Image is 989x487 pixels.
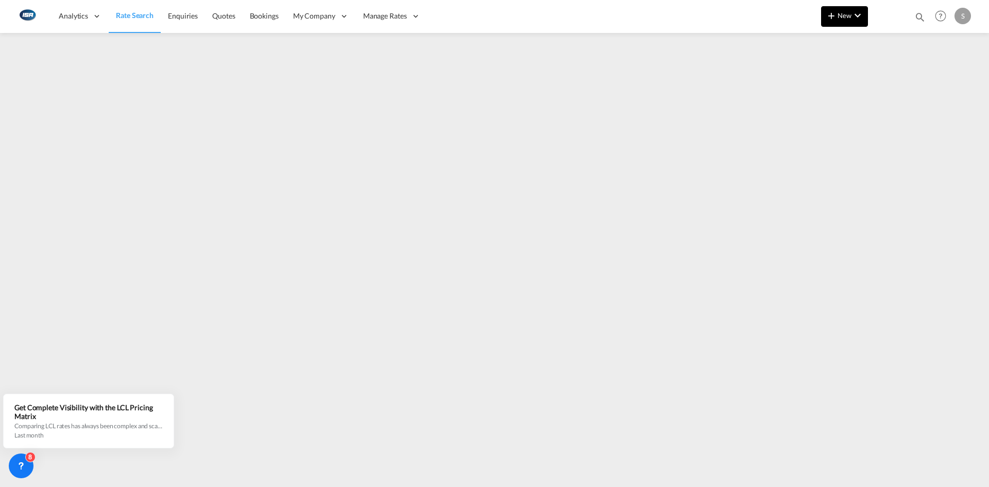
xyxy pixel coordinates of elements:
[914,11,926,23] md-icon: icon-magnify
[825,9,838,22] md-icon: icon-plus 400-fg
[168,11,198,20] span: Enquiries
[954,8,971,24] div: S
[932,7,949,25] span: Help
[363,11,407,21] span: Manage Rates
[914,11,926,27] div: icon-magnify
[932,7,954,26] div: Help
[116,11,154,20] span: Rate Search
[250,11,279,20] span: Bookings
[821,6,868,27] button: icon-plus 400-fgNewicon-chevron-down
[59,11,88,21] span: Analytics
[15,5,39,28] img: 1aa151c0c08011ec8d6f413816f9a227.png
[212,11,235,20] span: Quotes
[293,11,335,21] span: My Company
[851,9,864,22] md-icon: icon-chevron-down
[825,11,864,20] span: New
